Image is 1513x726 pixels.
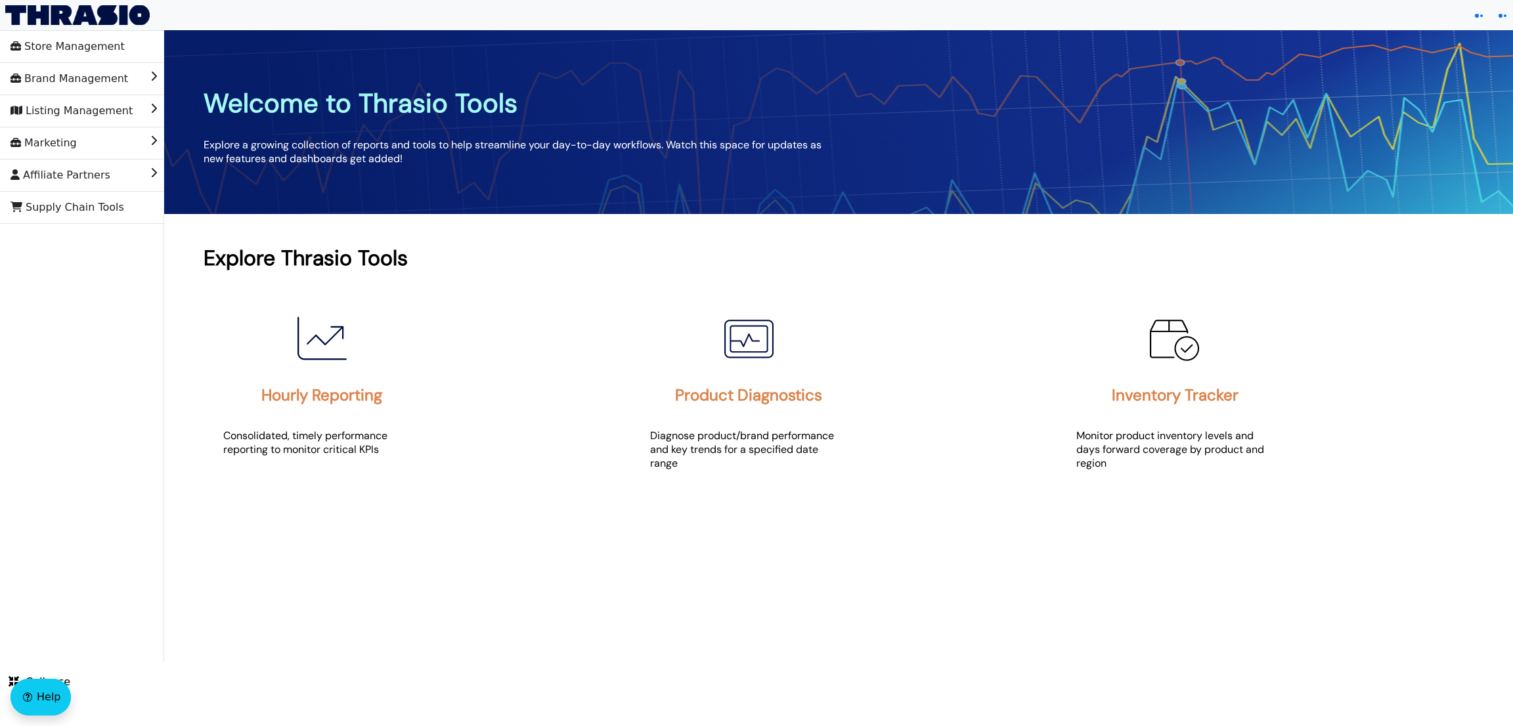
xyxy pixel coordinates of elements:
[675,385,822,405] h2: Product Diagnostics
[5,5,150,25] img: Thrasio Logo
[204,286,627,486] a: Hourly Reporting IconHourly ReportingConsolidated, timely performance reporting to monitor critic...
[1112,385,1239,405] h2: Inventory Tracker
[289,306,355,372] img: Hourly Reporting Icon
[223,429,420,456] p: Consolidated, timely performance reporting to monitor critical KPIs
[11,100,133,121] span: Listing Management
[716,306,781,372] img: Product Diagnostics Icon
[204,138,839,165] p: Explore a growing collection of reports and tools to help streamline your day-to-day workflows. W...
[11,133,77,154] span: Marketing
[11,68,128,89] span: Brand Management
[204,244,1474,272] h1: Explore Thrasio Tools
[261,385,382,405] h2: Hourly Reporting
[1142,306,1208,372] img: Inventory Tracker Icon
[11,165,110,186] span: Affiliate Partners
[650,429,847,470] p: Diagnose product/brand performance and key trends for a specified date range
[11,36,125,57] span: Store Management
[204,86,839,120] h1: Welcome to Thrasio Tools
[37,689,60,705] span: Help
[11,679,71,715] button: Help floatingactionbutton
[630,286,1054,500] a: Product Diagnostics IconProduct DiagnosticsDiagnose product/brand performance and key trends for ...
[1076,429,1273,470] p: Monitor product inventory levels and days forward coverage by product and region
[11,197,124,218] span: Supply Chain Tools
[9,674,70,690] span: Collapse
[1057,286,1480,500] a: Inventory Tracker IconInventory TrackerMonitor product inventory levels and days forward coverage...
